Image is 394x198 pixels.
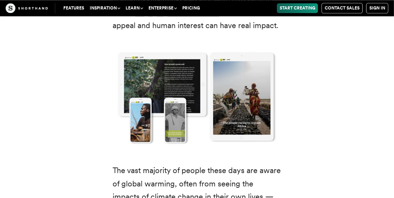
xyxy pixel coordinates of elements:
a: Pricing [179,3,203,13]
img: The Craft [6,3,48,13]
a: Start Creating [277,3,318,13]
button: Enterprise [146,3,179,13]
a: Contact Sales [322,3,363,13]
a: Sign in [366,3,388,13]
a: Features [61,3,87,13]
img: Screenshots from a climate change story from Pioneer's Post [99,40,295,154]
button: Inspiration [87,3,123,13]
button: Learn [123,3,146,13]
